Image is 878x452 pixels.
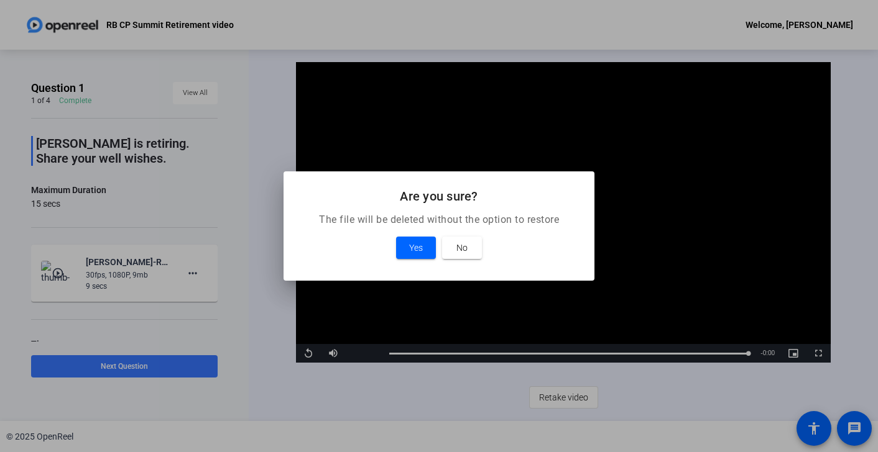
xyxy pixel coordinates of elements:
h2: Are you sure? [298,186,580,206]
span: No [456,240,468,255]
button: Yes [396,237,436,259]
button: No [442,237,482,259]
p: The file will be deleted without the option to restore [298,212,580,227]
span: Yes [409,240,423,255]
